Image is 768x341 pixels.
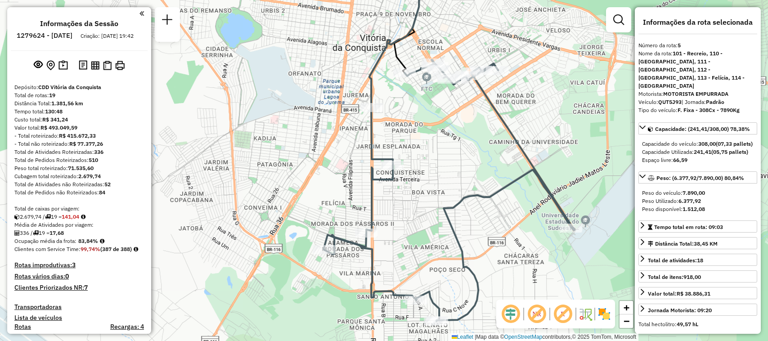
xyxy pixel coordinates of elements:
[642,140,754,148] div: Capacidade do veículo:
[638,98,757,106] div: Veículo:
[638,220,757,233] a: Tempo total em rota: 09:03
[678,42,681,49] strong: 5
[14,273,144,280] h4: Rotas vários dias:
[14,124,144,132] div: Valor total:
[14,188,144,197] div: Total de Pedidos não Roteirizados:
[648,240,718,248] div: Distância Total:
[77,58,89,72] button: Logs desbloquear sessão
[14,246,81,252] span: Clientes com Service Time:
[14,229,144,237] div: 336 / 19 =
[638,304,757,316] a: Jornada Motorista: 09:20
[14,99,144,108] div: Distância Total:
[624,315,629,327] span: −
[14,213,144,221] div: 2.679,74 / 19 =
[78,238,98,244] strong: 83,84%
[110,323,144,331] h4: Recargas: 4
[14,303,144,311] h4: Transportadoras
[100,246,132,252] strong: (387 de 388)
[14,172,144,180] div: Cubagem total roteirizado:
[49,92,55,99] strong: 19
[62,213,79,220] strong: 141,04
[638,185,757,217] div: Peso: (6.377,92/7.890,00) 80,84%
[642,205,754,213] div: Peso disponível:
[89,157,98,163] strong: 510
[638,41,757,49] div: Número da rota:
[711,148,748,155] strong: (05,75 pallets)
[642,156,754,164] div: Espaço livre:
[65,272,69,280] strong: 0
[14,108,144,116] div: Tempo total:
[14,221,144,229] div: Média de Atividades por viagem:
[656,175,744,181] span: Peso: (6.377,92/7.890,00) 80,84%
[72,261,76,269] strong: 3
[14,132,144,140] div: - Total roteirizado:
[648,290,710,298] div: Valor total:
[77,32,137,40] div: Criação: [DATE] 19:42
[552,303,574,325] span: Exibir rótulo
[694,148,711,155] strong: 241,41
[14,323,31,331] h4: Rotas
[648,306,712,314] div: Jornada Motorista: 09:20
[14,156,144,164] div: Total de Pedidos Roteirizados:
[648,273,701,281] div: Total de itens:
[678,107,740,113] strong: F. Fixa - 308Cx - 7890Kg
[59,132,96,139] strong: R$ 415.672,33
[638,270,757,283] a: Total de itens:918,00
[682,99,724,105] span: | Jornada:
[683,189,705,196] strong: 7.890,00
[81,246,100,252] strong: 99,74%
[658,99,682,105] strong: QUT5J93
[14,261,144,269] h4: Rotas improdutivas:
[597,307,611,321] img: Exibir/Ocultar setores
[638,320,757,328] div: Total hectolitro:
[673,157,687,163] strong: 66,59
[638,50,745,89] strong: 101 - Recreio, 110 - [GEOGRAPHIC_DATA], 111 - [GEOGRAPHIC_DATA], 112 - [GEOGRAPHIC_DATA], 113 - F...
[14,164,144,172] div: Peso total roteirizado:
[40,124,77,131] strong: R$ 493.049,59
[694,240,718,247] span: 38,45 KM
[642,197,754,205] div: Peso Utilizado:
[45,58,57,72] button: Centralizar mapa no depósito ou ponto de apoio
[683,274,701,280] strong: 918,00
[14,314,144,322] h4: Lista de veículos
[638,136,757,168] div: Capacidade: (241,41/308,00) 78,38%
[654,224,723,230] span: Tempo total em rota: 09:03
[40,19,118,28] h4: Informações da Sessão
[51,100,83,107] strong: 1.381,56 km
[624,302,629,313] span: +
[38,84,101,90] strong: CDD Vitória da Conquista
[697,257,703,264] strong: 18
[84,283,88,292] strong: 7
[648,257,703,264] span: Total de atividades:
[716,140,753,147] strong: (07,33 pallets)
[620,314,633,328] a: Zoom out
[14,214,20,220] i: Cubagem total roteirizado
[678,197,701,204] strong: 6.377,92
[475,334,476,340] span: |
[655,126,750,132] span: Capacidade: (241,41/308,00) 78,38%
[677,321,698,328] strong: 49,57 hL
[14,284,144,292] h4: Clientes Priorizados NR:
[14,238,76,244] span: Ocupação média da frota:
[663,90,728,97] strong: MOTORISTA EMPURRADA
[45,108,63,115] strong: 130:48
[642,148,754,156] div: Capacidade Utilizada:
[134,247,138,252] em: Rotas cross docking consideradas
[638,171,757,184] a: Peso: (6.377,92/7.890,00) 80,84%
[69,140,103,147] strong: R$ 77.377,26
[100,238,104,244] em: Média calculada utilizando a maior ocupação (%Peso ou %Cubagem) de cada rota da sessão. Rotas cro...
[81,214,85,220] i: Meta Caixas/viagem: 197,70 Diferença: -56,66
[68,165,94,171] strong: 71.535,60
[42,116,68,123] strong: R$ 341,24
[638,106,757,114] div: Tipo do veículo:
[449,333,638,341] div: Map data © contributors,© 2025 TomTom, Microsoft
[45,214,51,220] i: Total de rotas
[139,8,144,18] a: Clique aqui para minimizar o painel
[610,11,628,29] a: Exibir filtros
[14,83,144,91] div: Depósito:
[642,189,705,196] span: Peso do veículo:
[14,91,144,99] div: Total de rotas:
[14,205,144,213] div: Total de caixas por viagem:
[49,229,64,236] strong: 17,68
[698,140,716,147] strong: 308,00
